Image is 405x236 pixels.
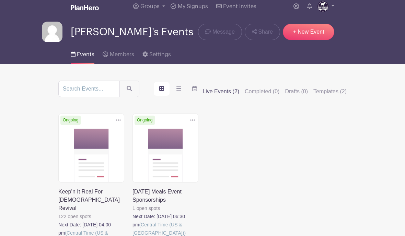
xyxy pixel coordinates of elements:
[71,42,94,64] a: Events
[258,28,273,36] span: Share
[142,42,171,64] a: Settings
[245,87,279,96] label: Completed (0)
[149,52,171,57] span: Settings
[58,81,120,97] input: Search Events...
[77,52,94,57] span: Events
[71,5,99,10] img: logo_white-6c42ec7e38ccf1d336a20a19083b03d10ae64f83f12c07503d8b9e83406b4c7d.svg
[223,4,256,9] span: Event Invites
[313,87,347,96] label: Templates (2)
[110,52,134,57] span: Members
[42,22,62,42] img: default-ce2991bfa6775e67f084385cd625a349d9dcbb7a52a09fb2fda1e96e2d18dcdb.png
[202,87,239,96] label: Live Events (2)
[285,87,308,96] label: Drafts (0)
[103,42,134,64] a: Members
[154,82,202,96] div: order and view
[283,24,334,40] a: + New Event
[212,28,235,36] span: Message
[202,87,347,96] div: filters
[178,4,208,9] span: My Signups
[245,24,280,40] a: Share
[71,26,193,38] span: [PERSON_NAME]'s Events
[198,24,242,40] a: Message
[140,4,160,9] span: Groups
[317,1,328,12] img: Logo.JPG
